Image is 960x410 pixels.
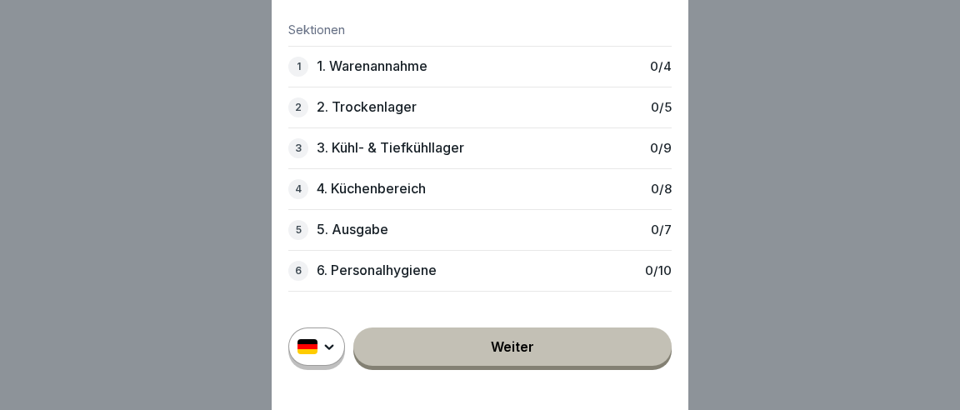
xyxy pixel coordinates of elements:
[317,222,388,237] p: 5. Ausgabe
[317,262,437,278] p: 6. Personalhygiene
[288,179,308,199] div: 4
[297,339,317,354] img: de.svg
[288,97,308,117] div: 2
[288,220,308,240] div: 5
[645,263,672,278] p: 0 / 10
[651,182,672,197] p: 0 / 8
[650,141,672,156] p: 0 / 9
[651,100,672,115] p: 0 / 5
[317,58,427,74] p: 1. Warenannahme
[317,181,426,197] p: 4. Küchenbereich
[288,57,308,77] div: 1
[288,261,308,281] div: 6
[651,222,672,237] p: 0 / 7
[288,22,672,37] p: Sektionen
[353,327,672,366] a: Weiter
[288,138,308,158] div: 3
[317,140,464,156] p: 3. Kühl- & Tiefkühllager
[650,59,672,74] p: 0 / 4
[317,99,417,115] p: 2. Trockenlager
